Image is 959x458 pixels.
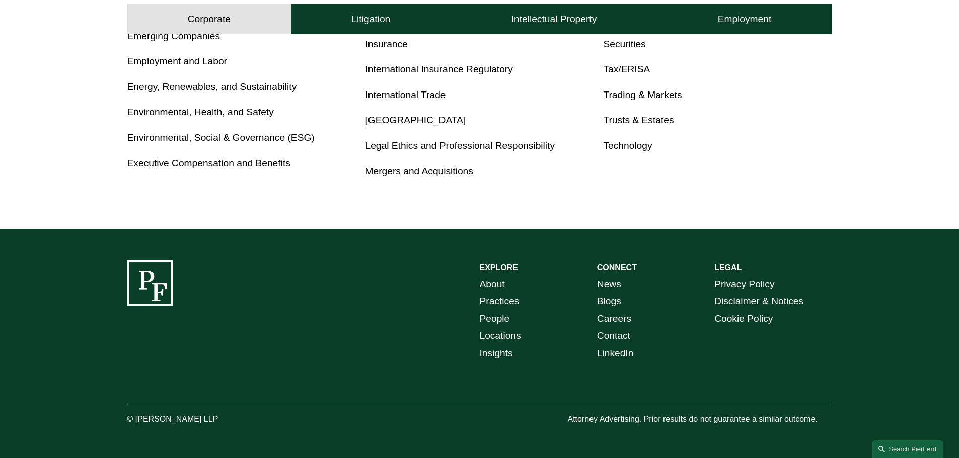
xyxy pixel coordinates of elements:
a: Privacy Policy [714,276,774,293]
h4: Corporate [188,13,231,25]
a: [GEOGRAPHIC_DATA] [365,115,466,125]
a: Contact [597,327,630,345]
a: Technology [603,140,652,151]
a: Careers [597,310,631,328]
strong: LEGAL [714,263,742,272]
a: Disclaimer & Notices [714,293,803,310]
a: Environmental, Social & Governance (ESG) [127,132,315,143]
a: Energy, Renewables, and Sustainability [127,81,297,92]
p: Attorney Advertising. Prior results do not guarantee a similar outcome. [567,412,832,427]
a: International Trade [365,89,446,100]
a: Search this site [872,440,943,458]
a: Securities [603,39,645,49]
h4: Litigation [351,13,390,25]
a: Cookie Policy [714,310,773,328]
a: Executive Compensation and Benefits [127,158,290,168]
a: Legal Ethics and Professional Responsibility [365,140,555,151]
a: Employment and Labor [127,56,227,66]
h4: Employment [718,13,772,25]
strong: EXPLORE [480,263,518,272]
a: Trading & Markets [603,89,682,100]
p: © [PERSON_NAME] LLP [127,412,274,427]
a: Tax/ERISA [603,64,650,74]
a: Environmental, Health, and Safety [127,107,274,117]
a: About [480,276,505,293]
a: International Insurance Regulatory [365,64,513,74]
a: People [480,310,510,328]
a: Blogs [597,293,621,310]
strong: CONNECT [597,263,637,272]
a: Insights [480,345,513,362]
h4: Intellectual Property [511,13,597,25]
a: News [597,276,621,293]
a: LinkedIn [597,345,634,362]
a: Locations [480,327,521,345]
a: Mergers and Acquisitions [365,166,473,176]
a: Practices [480,293,520,310]
a: Insurance [365,39,408,49]
a: Trusts & Estates [603,115,674,125]
a: Emerging Companies [127,31,220,41]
